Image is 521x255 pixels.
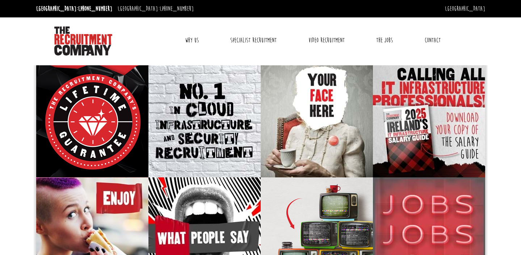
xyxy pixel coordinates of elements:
a: Contact [419,31,446,49]
a: Video Recruitment [303,31,350,49]
a: [PHONE_NUMBER] [160,5,194,13]
a: [PHONE_NUMBER] [78,5,112,13]
a: The Jobs [371,31,398,49]
a: Why Us [180,31,204,49]
a: [GEOGRAPHIC_DATA] [445,5,485,13]
li: [GEOGRAPHIC_DATA]: [116,3,196,15]
li: [GEOGRAPHIC_DATA]: [34,3,114,15]
img: The Recruitment Company [54,26,112,55]
a: Specialist Recruitment [225,31,282,49]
